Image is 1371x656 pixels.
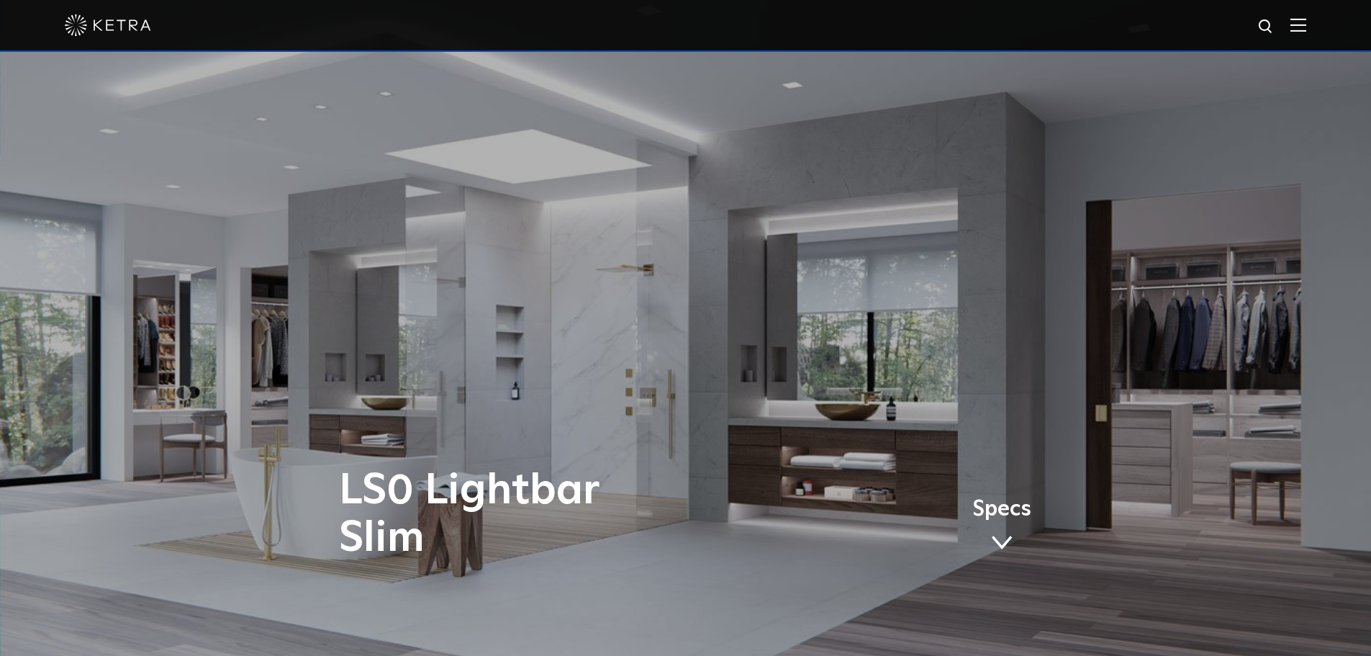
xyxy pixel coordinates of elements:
[339,467,746,562] h1: LS0 Lightbar Slim
[972,499,1031,555] a: Specs
[1290,18,1306,32] img: Hamburger%20Nav.svg
[65,14,151,36] img: ketra-logo-2019-white
[972,499,1031,520] span: Specs
[1257,18,1275,36] img: search icon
